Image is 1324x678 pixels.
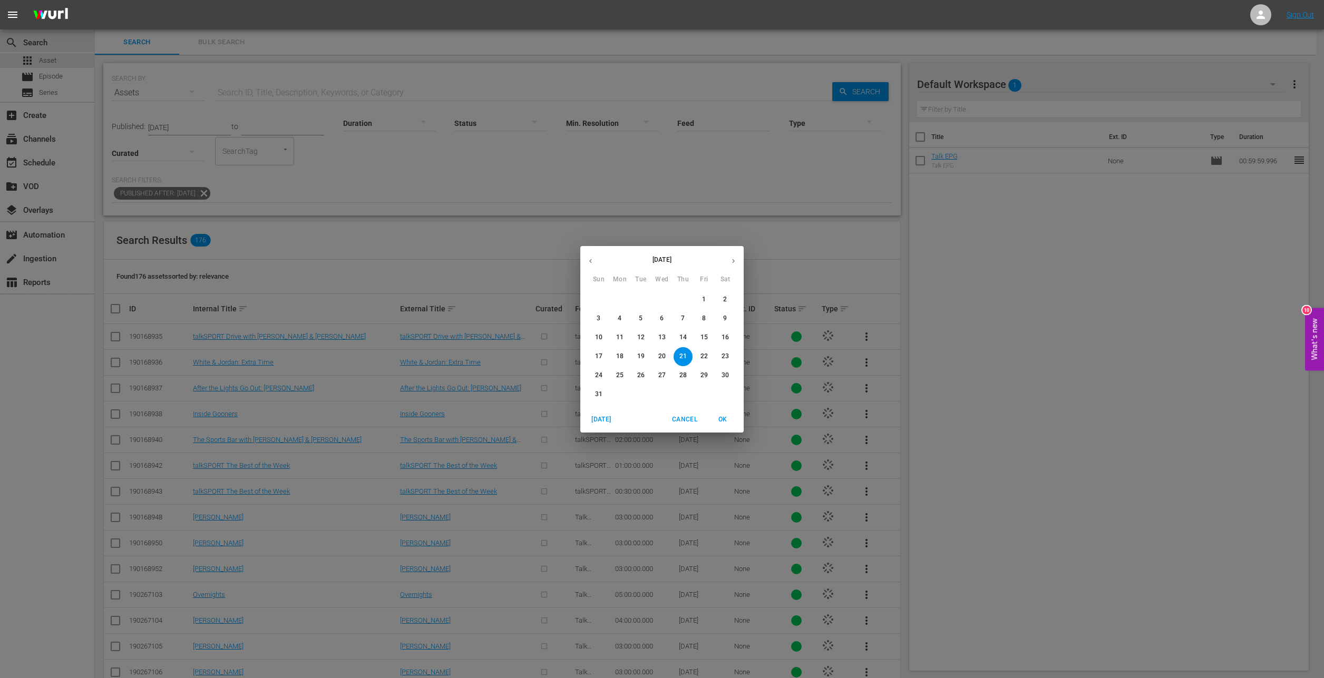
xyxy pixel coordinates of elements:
[658,371,666,380] p: 27
[610,366,629,385] button: 25
[589,347,608,366] button: 17
[716,366,735,385] button: 30
[658,352,666,361] p: 20
[610,309,629,328] button: 4
[616,333,624,342] p: 11
[589,309,608,328] button: 3
[1287,11,1314,19] a: Sign Out
[679,333,687,342] p: 14
[660,314,664,323] p: 6
[637,352,645,361] p: 19
[710,414,735,425] span: OK
[616,352,624,361] p: 18
[716,347,735,366] button: 23
[674,366,693,385] button: 28
[702,314,706,323] p: 8
[639,314,642,323] p: 5
[679,371,687,380] p: 28
[716,290,735,309] button: 2
[601,255,723,264] p: [DATE]
[700,333,708,342] p: 15
[653,274,671,285] span: Wed
[631,366,650,385] button: 26
[585,411,618,428] button: [DATE]
[674,274,693,285] span: Thu
[674,347,693,366] button: 21
[631,328,650,347] button: 12
[700,371,708,380] p: 29
[1305,308,1324,370] button: Open Feedback Widget
[1302,306,1311,314] div: 10
[610,328,629,347] button: 11
[631,309,650,328] button: 5
[653,328,671,347] button: 13
[595,352,602,361] p: 17
[637,333,645,342] p: 12
[25,3,76,27] img: ans4CAIJ8jUAAAAAAAAAAAAAAAAAAAAAAAAgQb4GAAAAAAAAAAAAAAAAAAAAAAAAJMjXAAAAAAAAAAAAAAAAAAAAAAAAgAT5G...
[723,295,727,304] p: 2
[589,385,608,404] button: 31
[681,314,685,323] p: 7
[700,352,708,361] p: 22
[674,328,693,347] button: 14
[695,347,714,366] button: 22
[589,366,608,385] button: 24
[631,347,650,366] button: 19
[706,411,739,428] button: OK
[716,309,735,328] button: 9
[722,371,729,380] p: 30
[589,414,614,425] span: [DATE]
[610,347,629,366] button: 18
[589,328,608,347] button: 10
[679,352,687,361] p: 21
[674,309,693,328] button: 7
[695,290,714,309] button: 1
[695,309,714,328] button: 8
[672,414,697,425] span: Cancel
[589,274,608,285] span: Sun
[618,314,621,323] p: 4
[653,366,671,385] button: 27
[597,314,600,323] p: 3
[668,411,702,428] button: Cancel
[723,314,727,323] p: 9
[637,371,645,380] p: 26
[702,295,706,304] p: 1
[722,333,729,342] p: 16
[595,333,602,342] p: 10
[695,274,714,285] span: Fri
[695,328,714,347] button: 15
[716,328,735,347] button: 16
[595,371,602,380] p: 24
[716,274,735,285] span: Sat
[610,274,629,285] span: Mon
[631,274,650,285] span: Tue
[616,371,624,380] p: 25
[6,8,19,21] span: menu
[695,366,714,385] button: 29
[722,352,729,361] p: 23
[653,347,671,366] button: 20
[658,333,666,342] p: 13
[653,309,671,328] button: 6
[595,390,602,399] p: 31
